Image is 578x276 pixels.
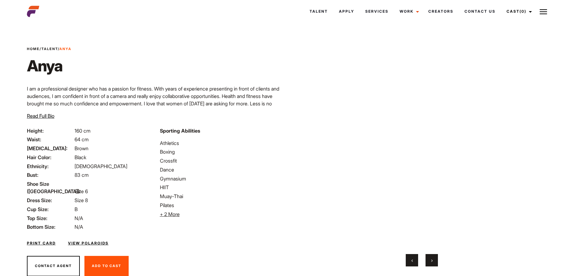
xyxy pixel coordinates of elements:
p: I am a professional designer who has a passion for fitness. With years of experience presenting i... [27,85,285,122]
span: + 2 More [160,211,180,217]
a: Services [360,3,394,20]
span: N/A [75,215,83,221]
a: Contact Us [459,3,501,20]
a: Talent [41,47,58,51]
a: Creators [423,3,459,20]
span: B [75,206,78,212]
h1: Anya [27,57,71,75]
li: Gymnasium [160,175,285,182]
span: [MEDICAL_DATA]: [27,145,73,152]
li: Crossfit [160,157,285,164]
span: 83 cm [75,172,89,178]
span: 160 cm [75,128,91,134]
li: Muay-Thai [160,193,285,200]
li: Boxing [160,148,285,155]
span: N/A [75,224,83,230]
span: Height: [27,127,73,134]
video: Your browser does not support the video tag. [304,40,540,247]
span: Shoe Size ([GEOGRAPHIC_DATA]): [27,180,73,195]
span: / / [27,46,71,52]
span: Ethnicity: [27,163,73,170]
a: Home [27,47,40,51]
img: cropped-aefm-brand-fav-22-square.png [27,5,39,18]
li: Dance [160,166,285,173]
span: Previous [411,257,413,263]
a: Work [394,3,423,20]
span: Next [431,257,433,263]
button: Read Full Bio [27,112,54,120]
span: (0) [520,9,526,14]
span: Size 8 [75,197,88,203]
span: Black [75,154,86,160]
li: HIIT [160,184,285,191]
span: Bust: [27,171,73,179]
span: Bottom Size: [27,223,73,231]
span: Top Size: [27,214,73,222]
span: Waist: [27,136,73,143]
img: Burger icon [540,8,547,15]
span: Add To Cast [92,264,121,268]
strong: Anya [59,47,71,51]
a: View Polaroids [68,240,109,246]
li: Pilates [160,202,285,209]
span: Hair Color: [27,154,73,161]
a: Print Card [27,240,56,246]
span: 64 cm [75,136,89,142]
span: Read Full Bio [27,113,54,119]
strong: Sporting Abilities [160,128,200,134]
span: [DEMOGRAPHIC_DATA] [75,163,127,169]
a: Apply [333,3,360,20]
span: Dress Size: [27,197,73,204]
a: Talent [304,3,333,20]
span: Size 6 [75,188,88,194]
span: Brown [75,145,88,151]
li: Athletics [160,139,285,147]
span: Cup Size: [27,206,73,213]
a: Cast(0) [501,3,536,20]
